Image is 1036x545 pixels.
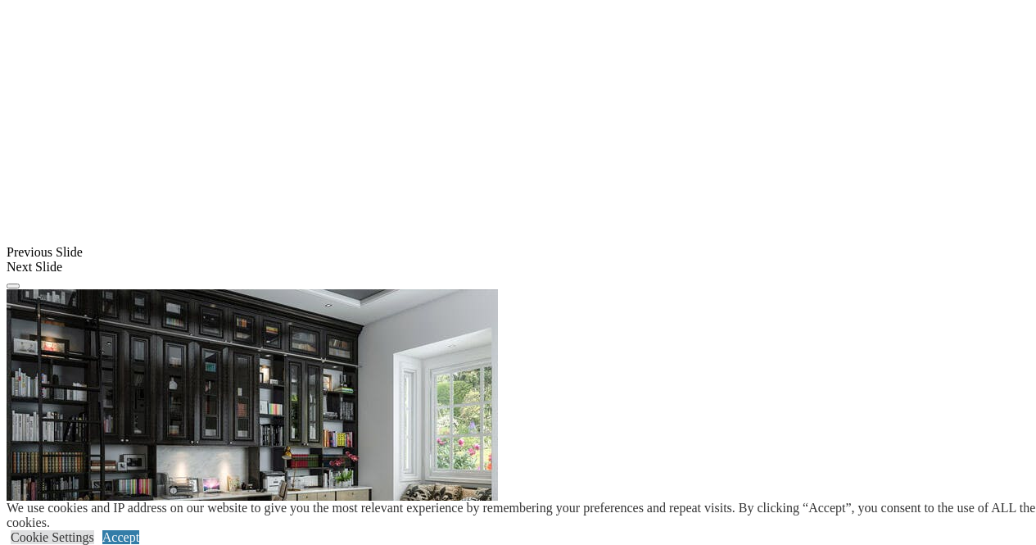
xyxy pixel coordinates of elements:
div: Previous Slide [7,245,1029,260]
button: Click here to pause slide show [7,284,20,288]
a: Accept [102,530,139,544]
div: We use cookies and IP address on our website to give you the most relevant experience by remember... [7,501,1036,530]
a: Cookie Settings [11,530,94,544]
div: Next Slide [7,260,1029,275]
